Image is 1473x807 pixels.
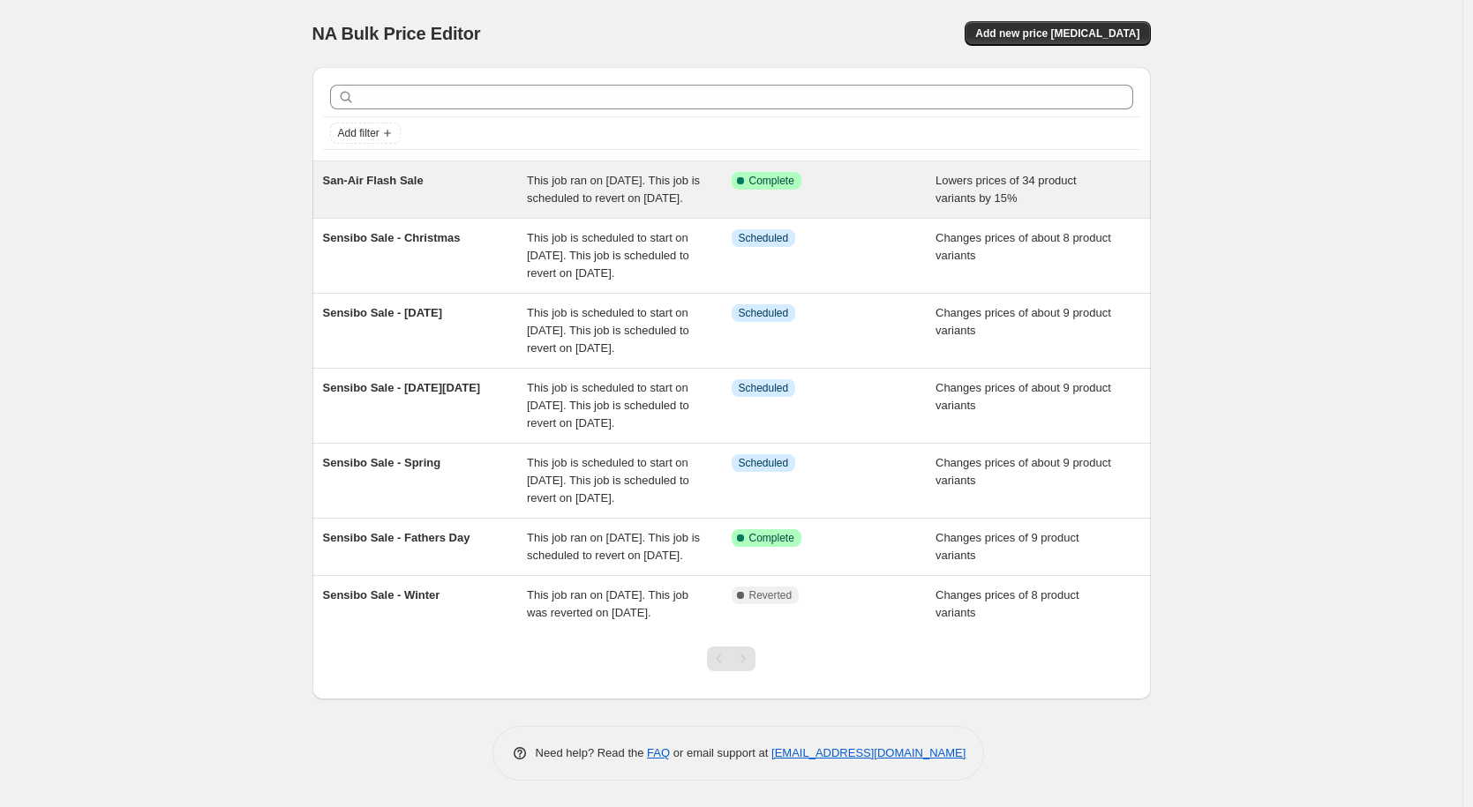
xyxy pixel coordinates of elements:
[739,456,789,470] span: Scheduled
[312,24,481,43] span: NA Bulk Price Editor
[936,381,1111,412] span: Changes prices of about 9 product variants
[323,456,441,469] span: Sensibo Sale - Spring
[739,381,789,395] span: Scheduled
[323,231,461,244] span: Sensibo Sale - Christmas
[527,306,689,355] span: This job is scheduled to start on [DATE]. This job is scheduled to revert on [DATE].
[647,746,670,759] a: FAQ
[739,306,789,320] span: Scheduled
[323,174,424,187] span: San-Air Flash Sale
[527,588,688,619] span: This job ran on [DATE]. This job was reverted on [DATE].
[323,588,440,602] span: Sensibo Sale - Winter
[536,746,648,759] span: Need help? Read the
[975,26,1139,41] span: Add new price [MEDICAL_DATA]
[936,231,1111,262] span: Changes prices of about 8 product variants
[527,531,700,562] span: This job ran on [DATE]. This job is scheduled to revert on [DATE].
[771,746,966,759] a: [EMAIL_ADDRESS][DOMAIN_NAME]
[527,231,689,280] span: This job is scheduled to start on [DATE]. This job is scheduled to revert on [DATE].
[936,306,1111,337] span: Changes prices of about 9 product variants
[749,588,793,602] span: Reverted
[936,588,1079,619] span: Changes prices of 8 product variants
[527,174,700,205] span: This job ran on [DATE]. This job is scheduled to revert on [DATE].
[965,21,1150,46] button: Add new price [MEDICAL_DATA]
[330,123,401,144] button: Add filter
[749,531,794,545] span: Complete
[527,381,689,430] span: This job is scheduled to start on [DATE]. This job is scheduled to revert on [DATE].
[338,126,380,140] span: Add filter
[527,456,689,504] span: This job is scheduled to start on [DATE]. This job is scheduled to revert on [DATE].
[936,531,1079,562] span: Changes prices of 9 product variants
[749,174,794,188] span: Complete
[323,306,443,319] span: Sensibo Sale - [DATE]
[323,531,470,544] span: Sensibo Sale - Fathers Day
[323,381,481,394] span: Sensibo Sale - [DATE][DATE]
[739,231,789,245] span: Scheduled
[670,746,771,759] span: or email support at
[936,174,1077,205] span: Lowers prices of 34 product variants by 15%
[936,456,1111,487] span: Changes prices of about 9 product variants
[707,646,755,671] nav: Pagination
